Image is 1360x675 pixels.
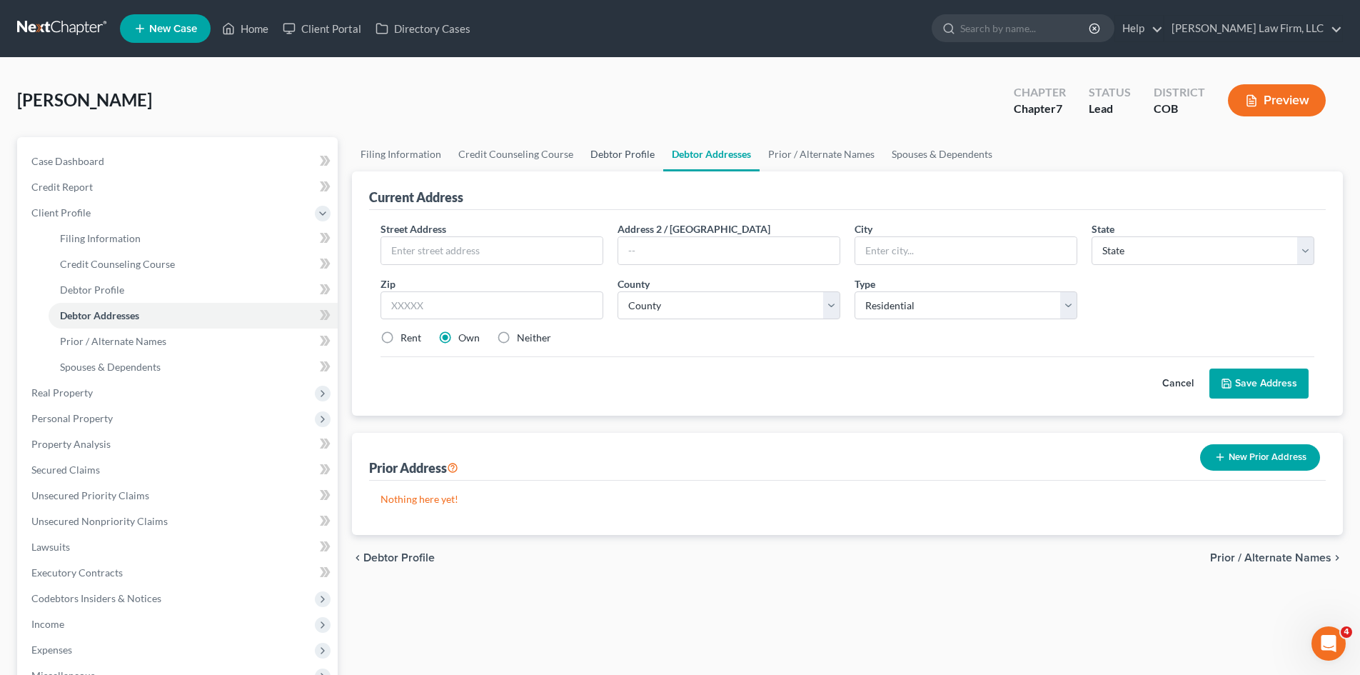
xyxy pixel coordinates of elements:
i: chevron_right [1331,552,1343,564]
span: Unsecured Nonpriority Claims [31,515,168,527]
span: Credit Counseling Course [60,258,175,270]
input: XXXXX [381,291,603,320]
a: Home [215,16,276,41]
a: [PERSON_NAME] Law Firm, LLC [1164,16,1342,41]
p: Nothing here yet! [381,492,1314,506]
a: Secured Claims [20,457,338,483]
span: Street Address [381,223,446,235]
div: Chapter [1014,84,1066,101]
span: City [855,223,872,235]
div: COB [1154,101,1205,117]
i: chevron_left [352,552,363,564]
a: Filing Information [49,226,338,251]
input: Search by name... [960,15,1091,41]
span: County [618,278,650,290]
span: Case Dashboard [31,155,104,167]
a: Client Portal [276,16,368,41]
a: Debtor Addresses [49,303,338,329]
iframe: Intercom live chat [1311,626,1346,661]
button: Preview [1228,84,1326,116]
span: Unsecured Priority Claims [31,489,149,501]
a: Credit Report [20,174,338,200]
span: Debtor Addresses [60,309,139,321]
label: Neither [517,331,551,345]
span: 4 [1341,626,1352,638]
span: Credit Report [31,181,93,193]
a: Help [1115,16,1163,41]
span: Secured Claims [31,464,100,476]
a: Filing Information [352,137,450,171]
span: [PERSON_NAME] [17,89,152,110]
a: Unsecured Priority Claims [20,483,338,509]
label: Address 2 / [GEOGRAPHIC_DATA] [618,221,770,236]
span: Executory Contracts [31,566,123,579]
span: Real Property [31,386,93,399]
a: Executory Contracts [20,560,338,586]
span: New Case [149,24,197,34]
a: Credit Counseling Course [49,251,338,277]
span: Prior / Alternate Names [60,335,166,347]
a: Spouses & Dependents [49,354,338,380]
span: 7 [1056,101,1062,115]
input: -- [618,237,840,264]
span: State [1092,223,1114,235]
div: District [1154,84,1205,101]
a: Unsecured Nonpriority Claims [20,509,338,534]
span: Debtor Profile [60,284,124,296]
button: Prior / Alternate Names chevron_right [1210,552,1343,564]
span: Lawsuits [31,541,70,553]
span: Codebtors Insiders & Notices [31,592,161,604]
button: chevron_left Debtor Profile [352,552,435,564]
span: Prior / Alternate Names [1210,552,1331,564]
span: Debtor Profile [363,552,435,564]
span: Expenses [31,644,72,656]
input: Enter city... [855,237,1077,264]
label: Own [458,331,480,345]
a: Credit Counseling Course [450,137,582,171]
a: Property Analysis [20,431,338,457]
a: Prior / Alternate Names [760,137,883,171]
button: Cancel [1147,369,1209,398]
a: Debtor Addresses [663,137,760,171]
a: Directory Cases [368,16,478,41]
button: Save Address [1209,369,1309,399]
input: Enter street address [381,237,603,264]
div: Lead [1089,101,1131,117]
a: Spouses & Dependents [883,137,1001,171]
span: Zip [381,278,396,290]
div: Current Address [369,189,463,206]
span: Income [31,618,64,630]
a: Debtor Profile [49,277,338,303]
div: Status [1089,84,1131,101]
label: Type [855,276,875,291]
span: Personal Property [31,412,113,424]
span: Client Profile [31,206,91,219]
div: Chapter [1014,101,1066,117]
a: Prior / Alternate Names [49,329,338,354]
button: New Prior Address [1200,444,1320,471]
span: Property Analysis [31,438,111,450]
a: Debtor Profile [582,137,663,171]
div: Prior Address [369,459,458,476]
a: Lawsuits [20,534,338,560]
span: Filing Information [60,232,141,244]
a: Case Dashboard [20,149,338,174]
label: Rent [401,331,421,345]
span: Spouses & Dependents [60,361,161,373]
